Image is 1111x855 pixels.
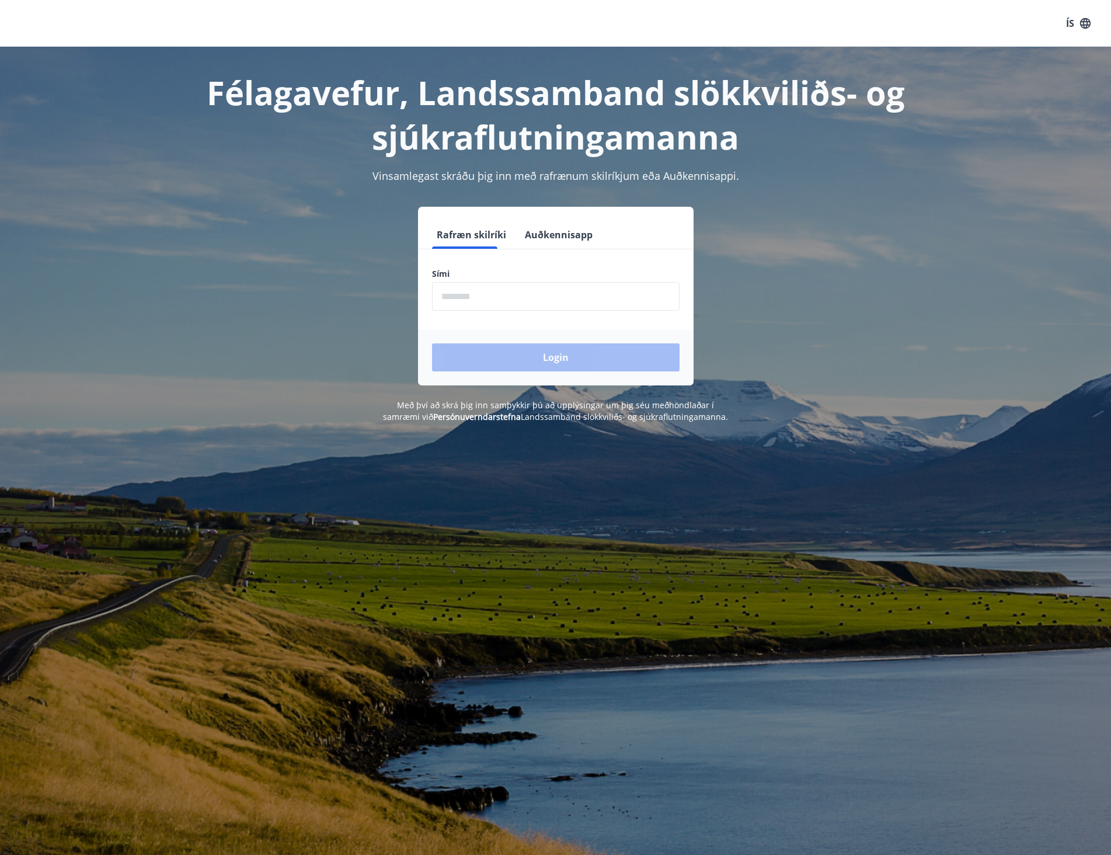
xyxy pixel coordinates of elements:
h1: Félagavefur, Landssamband slökkviliðs- og sjúkraflutningamanna [149,70,962,159]
button: ÍS [1060,13,1097,34]
span: Vinsamlegast skráðu þig inn með rafrænum skilríkjum eða Auðkennisappi. [372,169,739,183]
button: Rafræn skilríki [432,221,511,249]
label: Sími [432,268,680,280]
a: Persónuverndarstefna [433,411,521,422]
button: Auðkennisapp [520,221,597,249]
span: Með því að skrá þig inn samþykkir þú að upplýsingar um þig séu meðhöndlaðar í samræmi við Landssa... [383,399,728,422]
